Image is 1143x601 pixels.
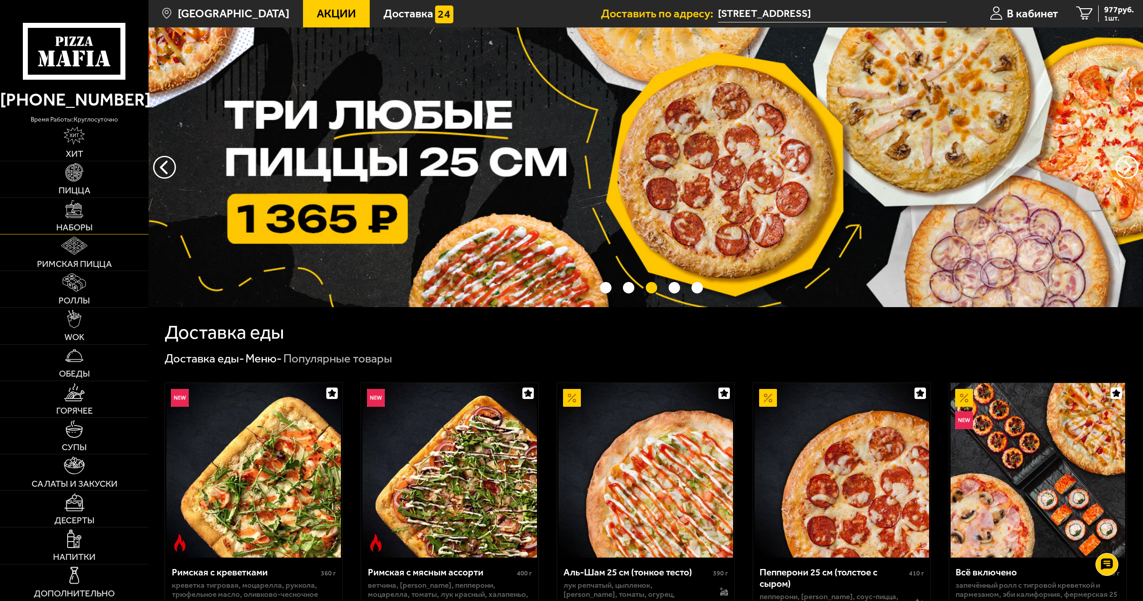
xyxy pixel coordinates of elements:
span: 410 г [909,569,924,577]
a: НовинкаОстрое блюдоРимская с мясным ассорти [361,383,538,558]
span: WOK [64,333,85,342]
button: следующий [153,156,176,179]
button: точки переключения [646,282,657,293]
button: предыдущий [1116,156,1138,179]
a: Доставка еды- [165,351,244,366]
span: [GEOGRAPHIC_DATA] [178,8,289,19]
span: Горячее [56,406,93,415]
span: 1 шт. [1104,15,1134,22]
a: АкционныйПепперони 25 см (толстое с сыром) [753,383,930,558]
img: Острое блюдо [367,534,385,552]
img: Акционный [955,389,973,407]
span: Доставить по адресу: [601,8,718,19]
div: Аль-Шам 25 см (тонкое тесто) [564,567,710,578]
span: Доставка [383,8,433,19]
span: Пицца [58,186,90,195]
button: точки переключения [623,282,634,293]
span: В кабинет [1007,8,1058,19]
div: Всё включено [956,567,1099,578]
img: Акционный [563,389,581,407]
div: Пепперони 25 см (толстое с сыром) [760,567,906,590]
button: точки переключения [600,282,611,293]
div: Римская с креветками [172,567,319,578]
a: Меню- [245,351,282,366]
h1: Доставка еды [165,323,284,342]
img: Акционный [759,389,777,407]
a: АкционныйНовинкаВсё включено [949,383,1127,558]
span: Акции [317,8,356,19]
span: Наборы [56,223,93,232]
span: 390 г [713,569,728,577]
img: Римская с мясным ассорти [362,383,537,558]
a: АкционныйАль-Шам 25 см (тонкое тесто) [557,383,734,558]
span: Хит [66,149,83,159]
span: 400 г [517,569,532,577]
img: Аль-Шам 25 см (тонкое тесто) [558,383,733,558]
span: Салаты и закуски [32,479,117,489]
a: НовинкаОстрое блюдоРимская с креветками [165,383,342,558]
span: Римская пицца [37,260,112,269]
img: 15daf4d41897b9f0e9f617042186c801.svg [435,5,453,23]
img: Новинка [955,411,973,429]
span: Ленинградская область, Всеволожский район, посёлок Бугры, Полевая улица, 4 [718,5,946,22]
div: Популярные товары [283,351,392,367]
span: 977 руб. [1104,5,1134,14]
span: 360 г [321,569,336,577]
span: Обеды [59,369,90,378]
button: точки переключения [669,282,680,293]
span: Десерты [54,516,95,525]
img: Пепперони 25 см (толстое с сыром) [755,383,929,558]
span: Роллы [58,296,90,305]
img: Новинка [367,389,385,407]
img: Всё включено [951,383,1125,558]
div: Римская с мясным ассорти [368,567,515,578]
span: Напитки [53,553,96,562]
span: Дополнительно [34,589,115,598]
img: Острое блюдо [171,534,189,552]
span: Супы [62,443,87,452]
button: точки переключения [691,282,703,293]
input: Ваш адрес доставки [718,5,946,22]
img: Римская с креветками [166,383,341,558]
img: Новинка [171,389,189,407]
